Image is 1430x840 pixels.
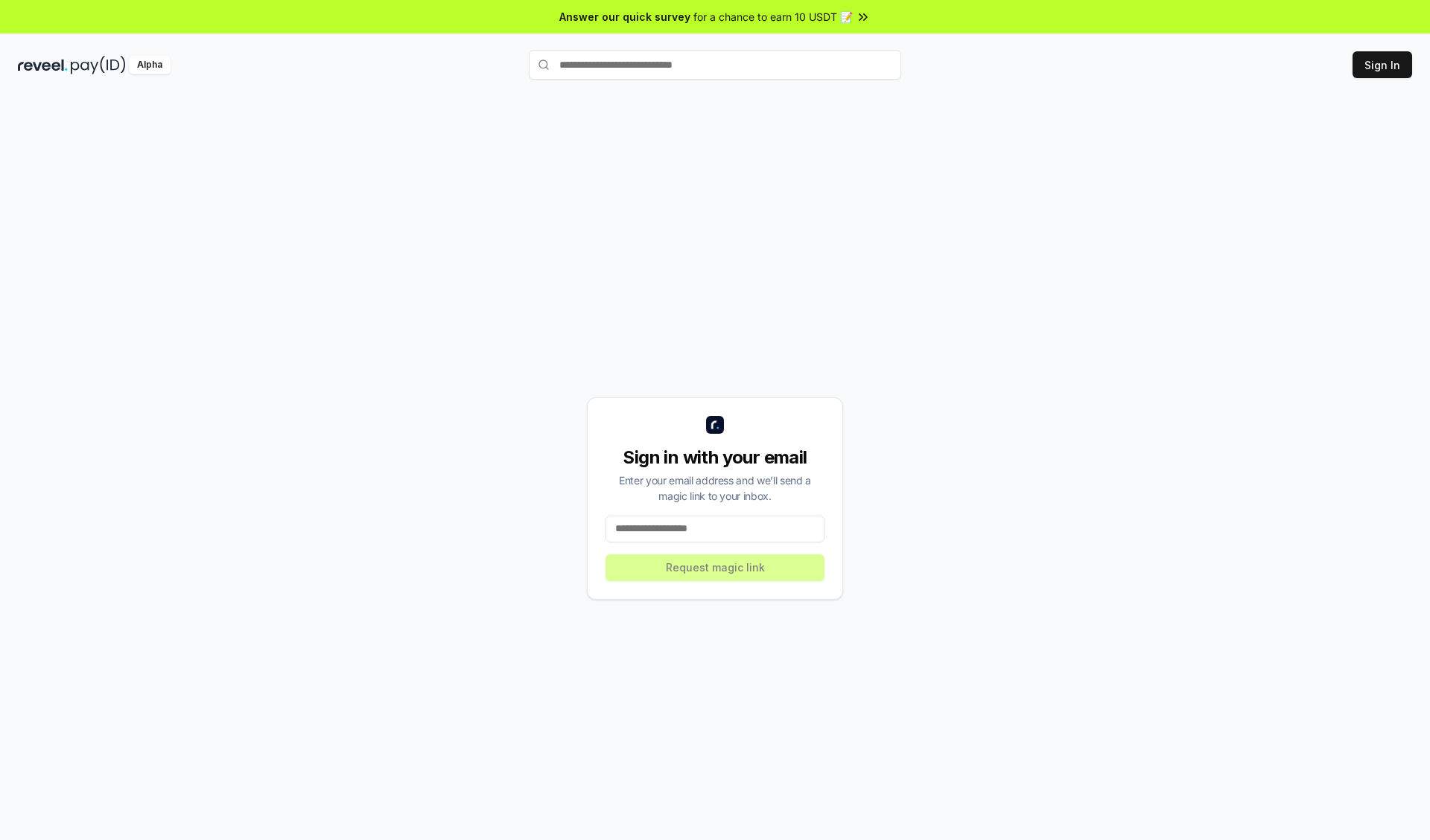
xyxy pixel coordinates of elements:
img: pay_id [71,56,126,74]
img: logo_small [706,416,724,434]
div: Alpha [129,56,171,74]
button: Sign In [1353,51,1412,78]
img: reveel_dark [18,56,68,74]
div: Sign in with your email [606,446,824,469]
span: Answer our quick survey [559,9,690,25]
span: for a chance to earn 10 USDT 📝 [693,9,853,25]
div: Enter your email address and we’ll send a magic link to your inbox. [606,472,824,504]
